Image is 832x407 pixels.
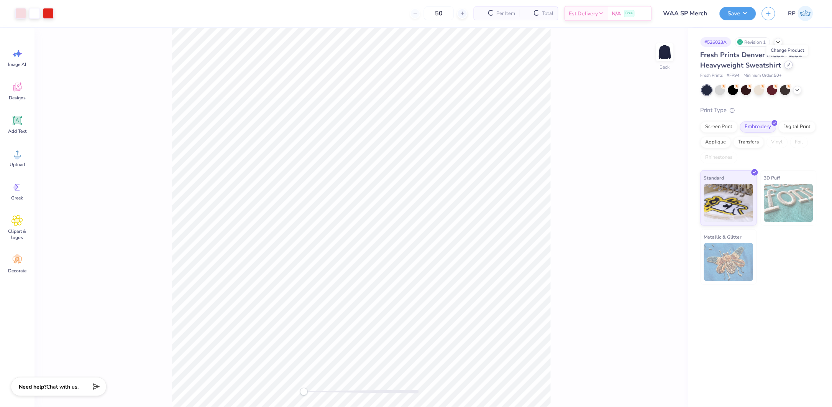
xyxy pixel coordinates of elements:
img: Rose Pineda [798,6,813,21]
img: Metallic & Glitter [704,243,753,281]
span: Fresh Prints [701,73,723,79]
span: Designs [9,95,26,101]
div: Foil [790,137,808,148]
div: Rhinestones [701,152,738,163]
span: Upload [10,161,25,168]
span: N/A [612,10,621,18]
span: RP [788,9,796,18]
div: Change Product [766,45,808,56]
div: # 526023A [701,37,731,47]
span: Metallic & Glitter [704,233,742,241]
input: Untitled Design [658,6,714,21]
div: Revision 1 [735,37,770,47]
a: RP [785,6,817,21]
div: Back [660,64,670,71]
span: Greek [11,195,23,201]
span: Per Item [496,10,515,18]
div: Transfers [734,137,764,148]
span: Add Text [8,128,26,134]
div: Digital Print [779,121,816,133]
div: Vinyl [766,137,788,148]
input: – – [424,7,454,20]
span: Minimum Order: 50 + [744,73,782,79]
div: Accessibility label [300,388,308,395]
span: # FP94 [727,73,740,79]
span: Fresh Prints Denver Mock Neck Heavyweight Sweatshirt [701,50,802,70]
span: Total [542,10,553,18]
div: Embroidery [740,121,776,133]
div: Print Type [701,106,817,115]
div: Applique [701,137,731,148]
button: Save [720,7,756,20]
span: Decorate [8,268,26,274]
span: Standard [704,174,724,182]
span: Image AI [8,61,26,68]
span: Chat with us. [46,383,79,391]
span: Est. Delivery [569,10,598,18]
strong: Need help? [19,383,46,391]
div: Screen Print [701,121,738,133]
span: Free [626,11,633,16]
img: Standard [704,184,753,222]
span: 3D Puff [764,174,780,182]
img: Back [657,44,673,60]
span: Clipart & logos [5,228,30,241]
img: 3D Puff [764,184,814,222]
